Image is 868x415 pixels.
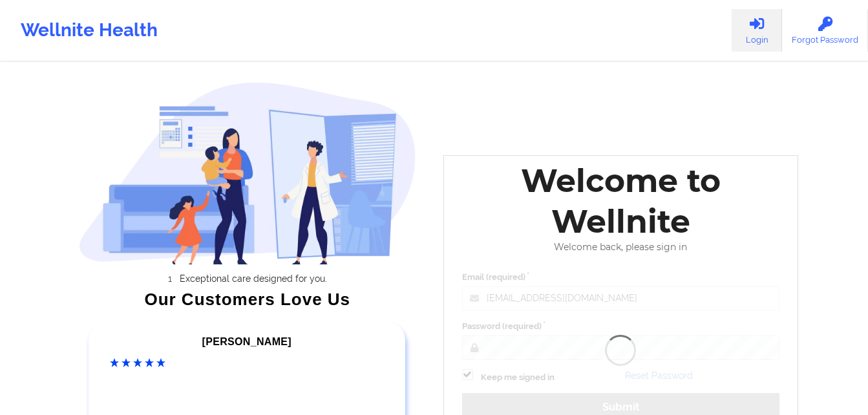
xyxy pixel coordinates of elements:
[79,81,416,264] img: wellnite-auth-hero_200.c722682e.png
[453,242,789,253] div: Welcome back, please sign in
[782,9,868,52] a: Forgot Password
[90,273,416,284] li: Exceptional care designed for you.
[453,160,789,242] div: Welcome to Wellnite
[732,9,782,52] a: Login
[202,336,291,347] span: [PERSON_NAME]
[79,293,416,306] div: Our Customers Love Us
